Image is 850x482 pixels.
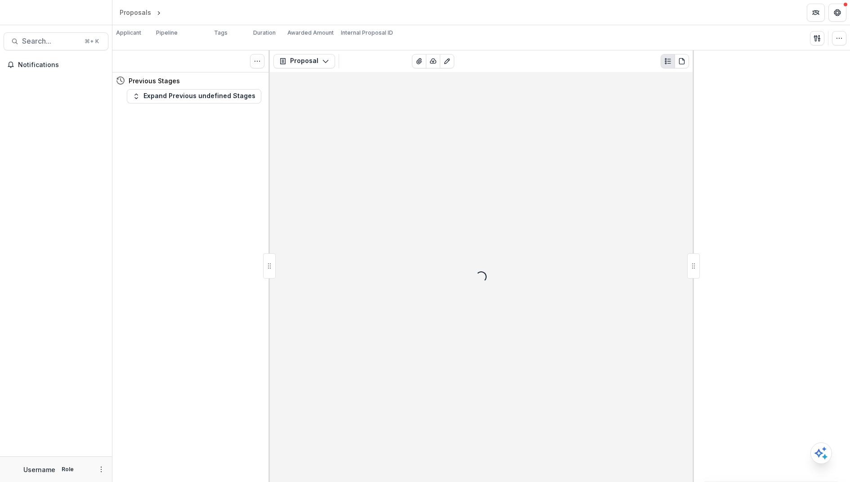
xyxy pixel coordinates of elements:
[661,54,675,68] button: Plaintext view
[273,54,335,68] button: Proposal
[22,37,79,45] span: Search...
[116,6,201,19] nav: breadcrumb
[828,4,846,22] button: Get Help
[23,465,55,474] p: Username
[412,54,426,68] button: View Attached Files
[807,4,825,22] button: Partners
[287,29,334,37] p: Awarded Amount
[4,32,108,50] button: Search...
[116,6,155,19] a: Proposals
[810,442,832,464] button: Open AI Assistant
[116,29,141,37] p: Applicant
[250,54,264,68] button: Toggle View Cancelled Tasks
[675,54,689,68] button: PDF view
[4,58,108,72] button: Notifications
[96,464,107,475] button: More
[127,89,261,104] button: Expand Previous undefined Stages
[156,29,178,37] p: Pipeline
[18,61,105,69] span: Notifications
[120,8,151,17] div: Proposals
[129,76,180,86] h4: Previous Stages
[83,36,101,46] div: ⌘ + K
[59,465,76,473] p: Role
[341,29,393,37] p: Internal Proposal ID
[253,29,276,37] p: Duration
[440,54,454,68] button: Edit as form
[214,29,228,37] p: Tags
